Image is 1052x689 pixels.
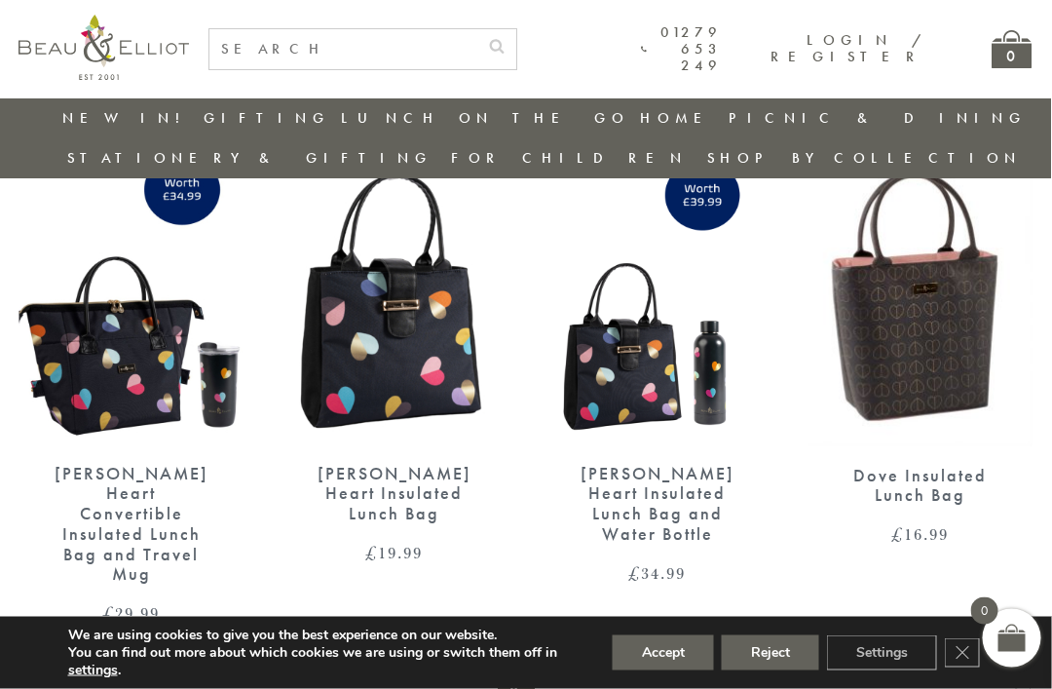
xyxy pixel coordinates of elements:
a: Login / Register [771,30,924,66]
button: Settings [827,635,937,670]
div: [PERSON_NAME] Heart Insulated Lunch Bag [317,464,472,524]
span: £ [629,561,642,585]
img: Emily Heart Convertible Lunch Bag and Travel Mug [19,155,244,444]
a: 01279 653 249 [642,24,723,75]
img: Emily Heart Insulated Lunch Bag and Water Bottle [545,155,770,444]
a: Stationery & Gifting [68,148,433,168]
div: Dove Insulated Lunch Bag [843,466,998,506]
a: New in! [63,108,194,128]
div: [PERSON_NAME] Heart Insulated Lunch Bag and Water Bottle [580,464,735,545]
a: 0 [993,30,1033,68]
p: We are using cookies to give you the best experience on our website. [68,627,578,644]
button: Accept [613,635,714,670]
a: Shop by collection [708,148,1023,168]
a: Emily Heart Insulated Lunch Bag [PERSON_NAME] Heart Insulated Lunch Bag £19.99 [282,155,507,561]
a: Picnic & Dining [730,108,1028,128]
bdi: 29.99 [103,601,161,625]
input: SEARCH [210,29,478,69]
bdi: 34.99 [629,561,687,585]
span: £ [892,522,905,546]
a: Emily Heart Convertible Lunch Bag and Travel Mug [PERSON_NAME] Heart Convertible Insulated Lunch ... [19,155,244,622]
button: settings [68,662,118,679]
img: Dove Insulated Lunch Bag [808,155,1033,446]
a: Lunch On The Go [342,108,630,128]
a: For Children [452,148,689,168]
img: Emily Heart Insulated Lunch Bag [282,155,507,444]
span: 0 [971,597,998,625]
a: Gifting [205,108,331,128]
button: Close GDPR Cookie Banner [945,638,980,668]
bdi: 16.99 [892,522,950,546]
span: £ [366,541,379,564]
bdi: 19.99 [366,541,424,564]
button: Reject [722,635,819,670]
img: logo [19,15,190,80]
p: You can find out more about which cookies we are using or switch them off in . [68,644,578,679]
a: Emily Heart Insulated Lunch Bag and Water Bottle [PERSON_NAME] Heart Insulated Lunch Bag and Wate... [545,155,770,582]
span: £ [103,601,116,625]
a: Dove Insulated Lunch Bag Dove Insulated Lunch Bag £16.99 [808,155,1033,543]
div: [PERSON_NAME] Heart Convertible Insulated Lunch Bag and Travel Mug [54,464,209,585]
a: Home [641,108,719,128]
